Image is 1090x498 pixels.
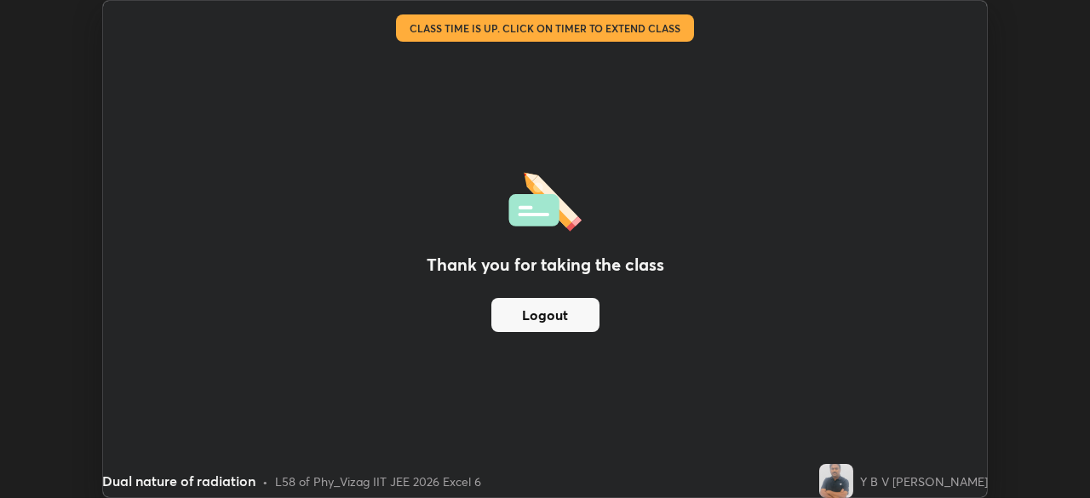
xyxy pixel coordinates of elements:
[860,472,988,490] div: Y B V [PERSON_NAME]
[427,252,664,278] h2: Thank you for taking the class
[508,167,582,232] img: offlineFeedback.1438e8b3.svg
[262,472,268,490] div: •
[102,471,255,491] div: Dual nature of radiation
[275,472,481,490] div: L58 of Phy_Vizag IIT JEE 2026 Excel 6
[819,464,853,498] img: f09b83cd05e24422a7e8873ef335b017.jpg
[491,298,599,332] button: Logout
